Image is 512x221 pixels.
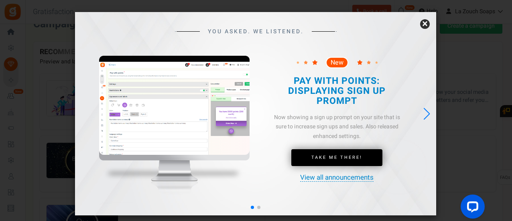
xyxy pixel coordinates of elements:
div: Now showing a sign up prompt on your site that is sure to increase sign ups and sales. Also relea... [268,113,405,141]
span: New [331,59,343,66]
span: YOU ASKED. WE LISTENED. [208,28,304,34]
a: × [420,19,430,29]
h2: PAY WITH POINTS: DISPLAYING SIGN UP PROMPT [275,76,398,107]
div: Next slide [421,105,432,123]
img: screenshot [99,62,250,155]
span: Go to slide 2 [257,206,260,209]
a: Take Me There! [291,149,382,166]
img: mockup [99,56,250,208]
span: Go to slide 1 [251,206,254,209]
a: View all announcements [300,174,374,182]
